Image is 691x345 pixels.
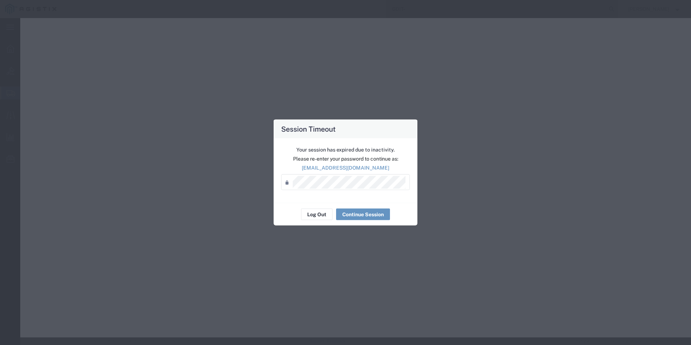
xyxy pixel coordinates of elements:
p: [EMAIL_ADDRESS][DOMAIN_NAME] [281,164,410,172]
p: Your session has expired due to inactivity. [281,146,410,154]
p: Please re-enter your password to continue as: [281,155,410,163]
button: Log Out [301,209,332,220]
button: Continue Session [336,209,390,220]
h4: Session Timeout [281,124,336,134]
